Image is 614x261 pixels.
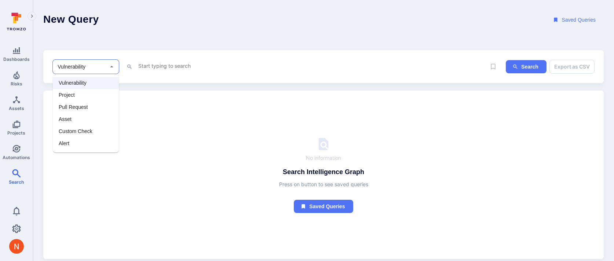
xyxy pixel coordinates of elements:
li: Alert [53,137,119,150]
span: Risks [11,81,22,87]
button: ig-search [506,60,547,74]
button: Saved Queries [546,13,604,27]
span: No information [306,154,341,162]
span: Automations [3,155,30,160]
li: Asset [53,113,119,125]
button: Close [107,62,116,71]
button: Expand navigation menu [28,12,36,21]
span: Save query [486,60,500,73]
textarea: Intelligence Graph search area [138,61,486,70]
a: Saved queries [294,188,353,213]
h1: New Query [43,13,99,27]
input: Select basic entity [56,63,105,70]
li: Pull Request [53,101,119,113]
img: ACg8ocIprwjrgDQnDsNSk9Ghn5p5-B8DpAKWoJ5Gi9syOE4K59tr4Q=s96-c [9,239,24,254]
span: Assets [9,106,24,111]
span: Search [9,179,24,185]
span: Dashboards [3,56,30,62]
i: Expand navigation menu [29,13,34,19]
li: Vulnerability [53,77,119,89]
li: Project [53,89,119,101]
button: Saved queries [294,200,353,213]
div: Neeren Patki [9,239,24,254]
button: Export as CSV [549,60,595,74]
h4: Search Intelligence Graph [283,168,364,176]
span: Projects [7,130,25,136]
li: Custom Check [53,125,119,137]
span: Press on button to see saved queries [279,181,368,188]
